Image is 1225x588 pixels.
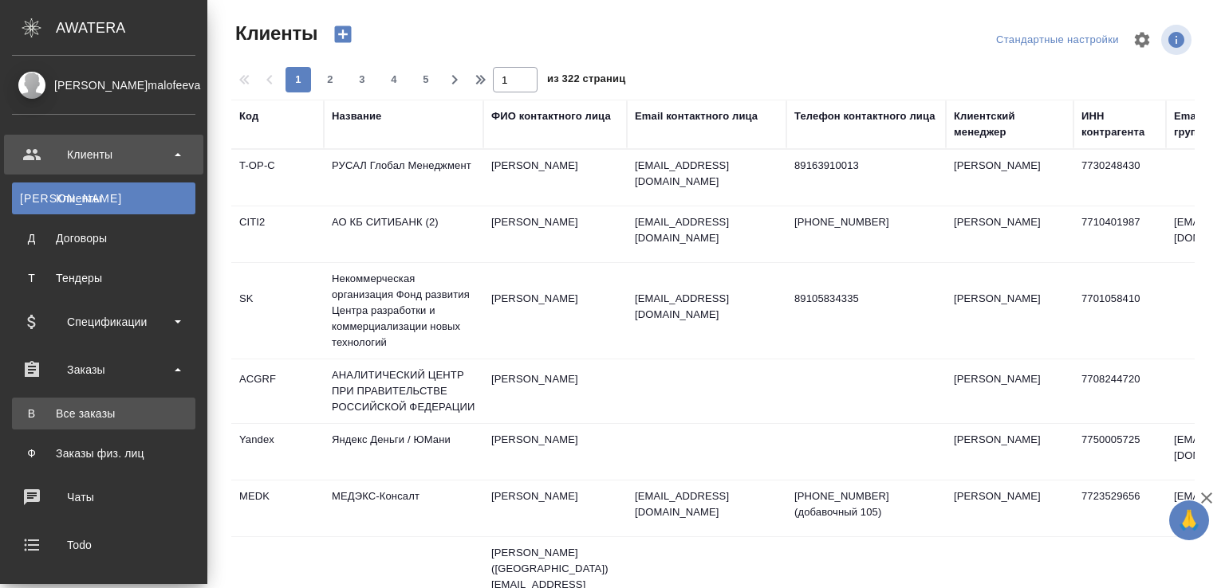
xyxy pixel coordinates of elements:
div: Чаты [12,485,195,509]
button: Создать [324,21,362,48]
td: [PERSON_NAME] [483,283,627,339]
p: [EMAIL_ADDRESS][DOMAIN_NAME] [635,214,778,246]
td: МЕДЭКС-Консалт [324,480,483,536]
td: [PERSON_NAME] [946,363,1073,419]
a: Чаты [4,477,203,517]
div: Все заказы [20,406,187,421]
td: 7750005725 [1073,424,1166,480]
span: 2 [317,72,343,88]
td: [PERSON_NAME] [483,150,627,206]
span: 4 [381,72,407,88]
div: Телефон контактного лица [794,108,935,124]
div: Клиенты [20,190,187,206]
td: 7708244720 [1073,363,1166,419]
td: [PERSON_NAME] [946,283,1073,339]
div: Спецификации [12,310,195,334]
span: Клиенты [231,21,317,46]
p: 89105834335 [794,291,938,307]
td: [PERSON_NAME] [483,363,627,419]
td: SK [231,283,324,339]
td: [PERSON_NAME] [946,206,1073,262]
p: [EMAIL_ADDRESS][DOMAIN_NAME] [635,291,778,323]
td: MEDK [231,480,324,536]
td: T-OP-C [231,150,324,206]
p: [PHONE_NUMBER] [794,214,938,230]
td: [PERSON_NAME] [483,206,627,262]
div: Название [332,108,381,124]
td: АО КБ СИТИБАНК (2) [324,206,483,262]
a: ДДоговоры [12,222,195,254]
span: Посмотреть информацию [1161,25,1195,55]
a: ВВсе заказы [12,398,195,429]
button: 2 [317,67,343,92]
span: 3 [349,72,375,88]
td: [PERSON_NAME] [946,424,1073,480]
button: 3 [349,67,375,92]
td: 7723529656 [1073,480,1166,536]
button: 4 [381,67,407,92]
td: CITI2 [231,206,324,262]
p: 89163910013 [794,158,938,174]
button: 5 [413,67,439,92]
td: Некоммерческая организация Фонд развития Центра разработки и коммерциализации новых технологий [324,263,483,359]
div: Заказы [12,358,195,382]
div: split button [992,28,1123,53]
button: 🙏 [1169,500,1209,540]
td: Яндекс Деньги / ЮМани [324,424,483,480]
div: Клиенты [12,143,195,167]
span: 🙏 [1176,504,1203,537]
a: ФЗаказы физ. лиц [12,437,195,469]
p: [PHONE_NUMBER] (добавочный 105) [794,488,938,520]
div: Тендеры [20,270,187,286]
a: ТТендеры [12,262,195,294]
div: Код [239,108,258,124]
div: AWATERA [56,12,207,44]
div: Клиентский менеджер [954,108,1065,140]
td: Yandex [231,424,324,480]
td: [PERSON_NAME] [483,480,627,536]
span: 5 [413,72,439,88]
div: Заказы физ. лиц [20,445,187,461]
div: Email контактного лица [635,108,758,124]
td: ACGRF [231,363,324,419]
p: [EMAIL_ADDRESS][DOMAIN_NAME] [635,488,778,520]
span: Настроить таблицу [1123,21,1161,59]
td: [PERSON_NAME] [483,424,627,480]
td: [PERSON_NAME] [946,150,1073,206]
div: [PERSON_NAME]malofeeva [12,76,195,94]
td: 7710401987 [1073,206,1166,262]
div: Договоры [20,230,187,246]
div: Todo [12,533,195,557]
p: [EMAIL_ADDRESS][DOMAIN_NAME] [635,158,778,190]
a: [PERSON_NAME]Клиенты [12,182,195,214]
td: [PERSON_NAME] [946,480,1073,536]
td: 7730248430 [1073,150,1166,206]
td: РУСАЛ Глобал Менеджмент [324,150,483,206]
a: Todo [4,525,203,565]
div: ИНН контрагента [1081,108,1158,140]
td: 7701058410 [1073,283,1166,339]
span: из 322 страниц [547,69,625,92]
td: АНАЛИТИЧЕСКИЙ ЦЕНТР ПРИ ПРАВИТЕЛЬСТВЕ РОССИЙСКОЙ ФЕДЕРАЦИИ [324,359,483,423]
div: ФИО контактного лица [491,108,611,124]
